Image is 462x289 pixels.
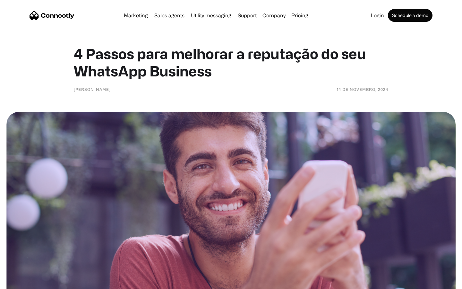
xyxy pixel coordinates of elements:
[289,13,311,18] a: Pricing
[74,45,388,80] h1: 4 Passos para melhorar a reputação do seu WhatsApp Business
[235,13,259,18] a: Support
[337,86,388,92] div: 14 de novembro, 2024
[188,13,234,18] a: Utility messaging
[388,9,432,22] a: Schedule a demo
[152,13,187,18] a: Sales agents
[74,86,111,92] div: [PERSON_NAME]
[121,13,150,18] a: Marketing
[368,13,387,18] a: Login
[262,11,286,20] div: Company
